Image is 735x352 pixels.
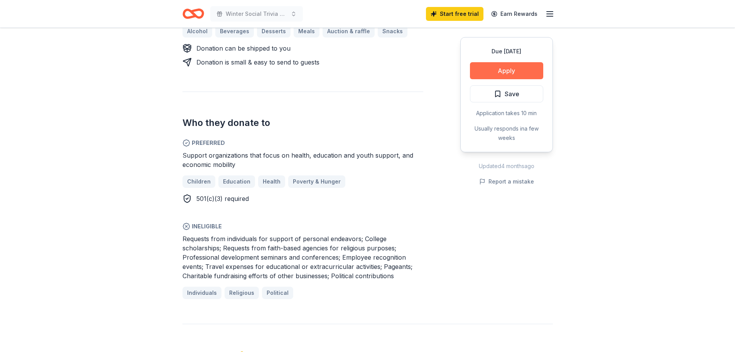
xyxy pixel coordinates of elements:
button: Save [470,85,543,102]
a: Health [258,175,285,188]
div: Donation is small & easy to send to guests [196,58,319,67]
span: Ineligible [182,222,423,231]
span: Save [505,89,519,99]
a: Beverages [215,25,254,37]
a: Poverty & Hunger [288,175,345,188]
a: Auction & raffle [323,25,375,37]
a: Snacks [378,25,407,37]
button: Apply [470,62,543,79]
div: Donation can be shipped to you [196,44,291,53]
div: Usually responds in a few weeks [470,124,543,143]
span: Requests from individuals for support of personal endeavors; College scholarships; Requests from ... [182,235,412,280]
span: Winter Social Trivia Night Fundraiser [226,9,287,19]
span: Individuals [187,288,217,298]
span: Poverty & Hunger [293,177,341,186]
a: Religious [225,287,259,299]
span: Education [223,177,250,186]
span: Health [263,177,280,186]
a: Home [182,5,204,23]
span: Preferred [182,138,423,148]
div: Application takes 10 min [470,109,543,118]
span: Children [187,177,211,186]
button: Winter Social Trivia Night Fundraiser [210,6,303,22]
h2: Who they donate to [182,117,423,129]
span: Support organizations that focus on health, education and youth support, and economic mobility [182,151,413,168]
div: Updated 4 months ago [460,162,553,171]
span: Political [267,288,289,298]
a: Start free trial [426,7,483,21]
a: Desserts [257,25,291,37]
span: 501(c)(3) required [196,195,249,202]
div: Due [DATE] [470,47,543,56]
a: Earn Rewards [487,7,542,21]
a: Alcohol [182,25,212,37]
a: Political [262,287,293,299]
button: Report a mistake [479,177,534,186]
a: Individuals [182,287,221,299]
a: Education [218,175,255,188]
span: Religious [229,288,254,298]
a: Meals [294,25,319,37]
a: Children [182,175,215,188]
